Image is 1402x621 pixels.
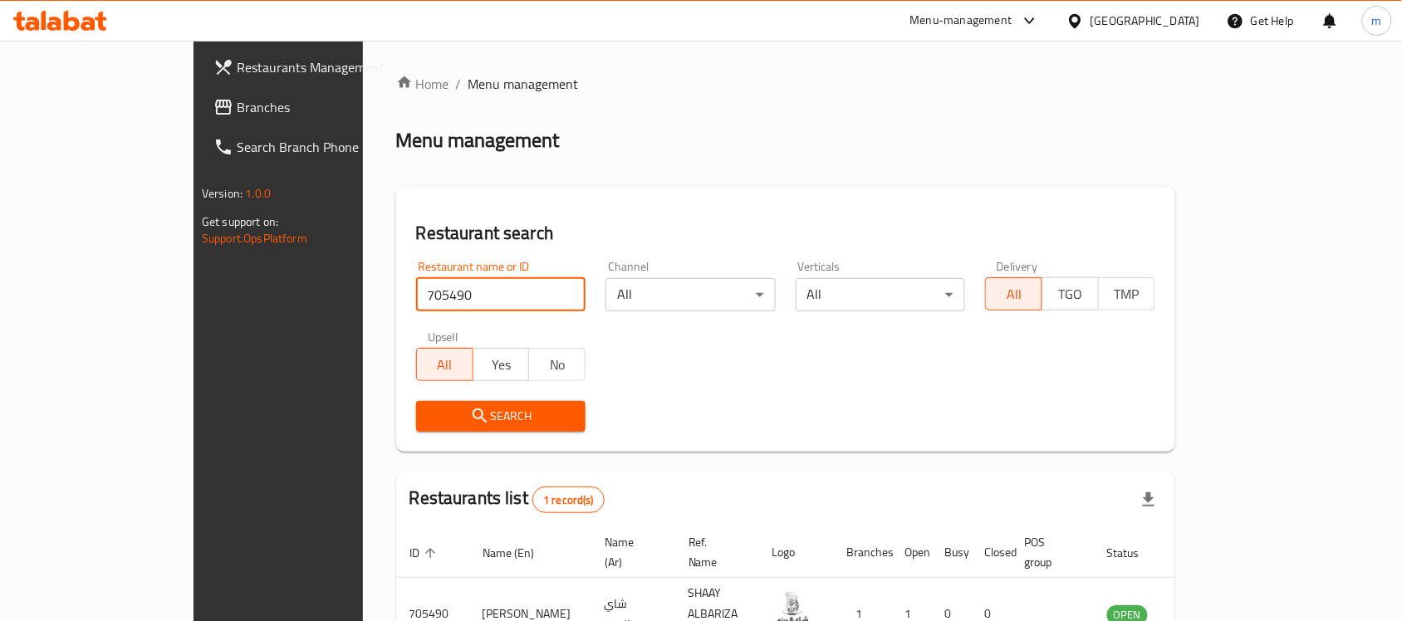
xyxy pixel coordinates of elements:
span: Yes [480,353,523,377]
button: All [416,348,473,381]
span: Search [429,406,573,427]
span: ID [409,543,441,563]
div: All [605,278,776,311]
span: Version: [202,183,243,204]
span: Ref. Name [689,532,739,572]
li: / [456,74,462,94]
span: Get support on: [202,211,278,232]
a: Search Branch Phone [200,127,428,167]
span: TGO [1049,282,1092,306]
label: Upsell [428,331,458,343]
h2: Restaurant search [416,221,1155,246]
th: Open [892,527,932,578]
div: Total records count [532,487,605,513]
th: Branches [834,527,892,578]
span: m [1372,12,1382,30]
span: Name (En) [483,543,556,563]
span: All [424,353,467,377]
a: Restaurants Management [200,47,428,87]
div: Export file [1129,480,1169,520]
button: Search [416,401,586,432]
a: Support.OpsPlatform [202,227,307,249]
h2: Menu management [396,127,560,154]
input: Search for restaurant name or ID.. [416,278,586,311]
span: POS group [1025,532,1074,572]
span: Search Branch Phone [237,137,414,157]
a: Branches [200,87,428,127]
label: Delivery [997,261,1038,272]
button: No [528,348,586,381]
span: 1.0.0 [245,183,271,204]
div: All [796,278,966,311]
nav: breadcrumb [396,74,1175,94]
h2: Restaurants list [409,486,605,513]
span: All [993,282,1036,306]
th: Logo [759,527,834,578]
th: Busy [932,527,972,578]
div: [GEOGRAPHIC_DATA] [1091,12,1200,30]
span: Restaurants Management [237,57,414,77]
span: Status [1107,543,1161,563]
span: Name (Ar) [605,532,655,572]
button: All [985,277,1042,310]
span: No [536,353,579,377]
span: TMP [1105,282,1149,306]
span: Menu management [468,74,579,94]
button: Yes [473,348,530,381]
span: Branches [237,97,414,117]
th: Closed [972,527,1012,578]
div: Menu-management [910,11,1012,31]
span: 1 record(s) [533,492,604,508]
button: TMP [1098,277,1155,310]
button: TGO [1042,277,1099,310]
